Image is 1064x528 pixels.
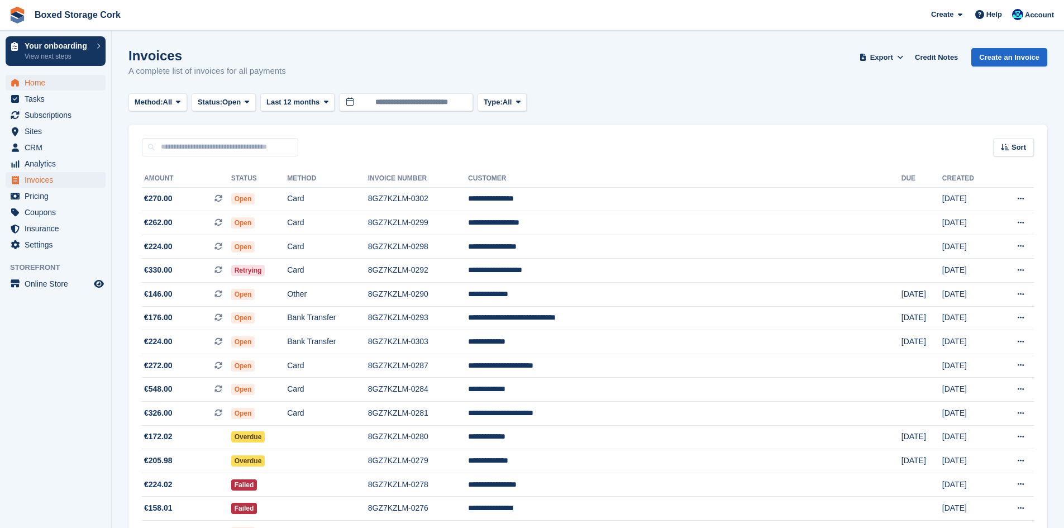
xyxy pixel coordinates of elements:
[6,237,106,253] a: menu
[6,36,106,66] a: Your onboarding View next steps
[25,91,92,107] span: Tasks
[25,172,92,188] span: Invoices
[231,431,265,443] span: Overdue
[368,211,468,235] td: 8GZ7KZLM-0299
[142,170,231,188] th: Amount
[144,479,173,491] span: €224.02
[231,289,255,300] span: Open
[266,97,319,108] span: Last 12 months
[368,170,468,188] th: Invoice Number
[901,306,942,330] td: [DATE]
[25,75,92,91] span: Home
[942,235,995,259] td: [DATE]
[368,235,468,259] td: 8GZ7KZLM-0298
[287,306,368,330] td: Bank Transfer
[163,97,173,108] span: All
[287,330,368,354] td: Bank Transfer
[986,9,1002,20] span: Help
[6,188,106,204] a: menu
[368,283,468,307] td: 8GZ7KZLM-0290
[368,449,468,473] td: 8GZ7KZLM-0279
[25,188,92,204] span: Pricing
[6,221,106,236] a: menu
[942,259,995,283] td: [DATE]
[1011,142,1026,153] span: Sort
[25,276,92,292] span: Online Store
[478,93,527,112] button: Type: All
[6,172,106,188] a: menu
[144,336,173,348] span: €224.00
[6,276,106,292] a: menu
[25,51,91,61] p: View next steps
[144,241,173,253] span: €224.00
[231,217,255,229] span: Open
[144,312,173,324] span: €176.00
[942,330,995,354] td: [DATE]
[901,170,942,188] th: Due
[231,193,255,204] span: Open
[942,170,995,188] th: Created
[901,283,942,307] td: [DATE]
[287,170,368,188] th: Method
[25,204,92,220] span: Coupons
[231,408,255,419] span: Open
[144,407,173,419] span: €326.00
[144,264,173,276] span: €330.00
[6,107,106,123] a: menu
[25,42,91,50] p: Your onboarding
[971,48,1047,66] a: Create an Invoice
[287,235,368,259] td: Card
[30,6,125,24] a: Boxed Storage Cork
[10,262,111,273] span: Storefront
[6,156,106,172] a: menu
[368,259,468,283] td: 8GZ7KZLM-0292
[6,204,106,220] a: menu
[1012,9,1023,20] img: Vincent
[231,360,255,372] span: Open
[942,402,995,426] td: [DATE]
[192,93,256,112] button: Status: Open
[901,449,942,473] td: [DATE]
[144,288,173,300] span: €146.00
[368,402,468,426] td: 8GZ7KZLM-0281
[942,187,995,211] td: [DATE]
[231,265,265,276] span: Retrying
[6,123,106,139] a: menu
[92,277,106,291] a: Preview store
[368,473,468,497] td: 8GZ7KZLM-0278
[368,354,468,378] td: 8GZ7KZLM-0287
[25,123,92,139] span: Sites
[144,217,173,229] span: €262.00
[231,336,255,348] span: Open
[931,9,953,20] span: Create
[368,497,468,521] td: 8GZ7KZLM-0276
[9,7,26,23] img: stora-icon-8386f47178a22dfd0bd8f6a31ec36ba5ce8667c1dd55bd0f319d3a0aa187defe.svg
[942,449,995,473] td: [DATE]
[25,221,92,236] span: Insurance
[368,306,468,330] td: 8GZ7KZLM-0293
[25,237,92,253] span: Settings
[144,502,173,514] span: €158.01
[287,283,368,307] td: Other
[942,473,995,497] td: [DATE]
[25,107,92,123] span: Subscriptions
[857,48,906,66] button: Export
[287,378,368,402] td: Card
[942,306,995,330] td: [DATE]
[231,384,255,395] span: Open
[144,431,173,443] span: €172.02
[231,479,257,491] span: Failed
[287,354,368,378] td: Card
[368,378,468,402] td: 8GZ7KZLM-0284
[942,283,995,307] td: [DATE]
[25,156,92,172] span: Analytics
[468,170,901,188] th: Customer
[144,193,173,204] span: €270.00
[144,360,173,372] span: €272.00
[870,52,893,63] span: Export
[484,97,503,108] span: Type:
[260,93,335,112] button: Last 12 months
[231,503,257,514] span: Failed
[144,383,173,395] span: €548.00
[6,91,106,107] a: menu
